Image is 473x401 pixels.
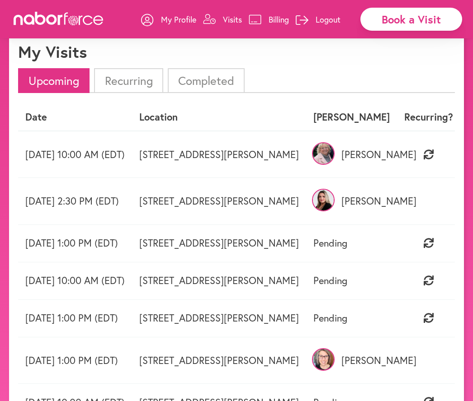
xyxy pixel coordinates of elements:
[360,8,462,31] div: Book a Visit
[18,104,132,131] th: Date
[132,131,306,178] td: [STREET_ADDRESS][PERSON_NAME]
[306,224,397,262] td: Pending
[313,195,390,207] p: [PERSON_NAME]
[132,262,306,299] td: [STREET_ADDRESS][PERSON_NAME]
[313,149,390,160] p: [PERSON_NAME]
[312,189,335,211] img: BM8opMuSaGySgrE5a02g
[316,14,341,25] p: Logout
[132,337,306,383] td: [STREET_ADDRESS][PERSON_NAME]
[18,68,90,93] li: Upcoming
[18,178,132,224] td: [DATE] 2:30 PM (EDT)
[397,104,460,131] th: Recurring?
[18,224,132,262] td: [DATE] 1:00 PM (EDT)
[312,348,335,371] img: hPPAVR8TNKyYFROD5wsc
[132,299,306,337] td: [STREET_ADDRESS][PERSON_NAME]
[161,14,196,25] p: My Profile
[18,131,132,178] td: [DATE] 10:00 AM (EDT)
[312,142,335,165] img: HSf1RpRmSP22OYgFKaW7
[18,299,132,337] td: [DATE] 1:00 PM (EDT)
[313,354,390,366] p: [PERSON_NAME]
[18,262,132,299] td: [DATE] 10:00 AM (EDT)
[132,104,306,131] th: Location
[18,42,87,61] h1: My Visits
[132,178,306,224] td: [STREET_ADDRESS][PERSON_NAME]
[269,14,289,25] p: Billing
[18,337,132,383] td: [DATE] 1:00 PM (EDT)
[249,6,289,33] a: Billing
[306,104,397,131] th: [PERSON_NAME]
[306,299,397,337] td: Pending
[94,68,163,93] li: Recurring
[203,6,242,33] a: Visits
[132,224,306,262] td: [STREET_ADDRESS][PERSON_NAME]
[306,262,397,299] td: Pending
[168,68,245,93] li: Completed
[296,6,341,33] a: Logout
[141,6,196,33] a: My Profile
[223,14,242,25] p: Visits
